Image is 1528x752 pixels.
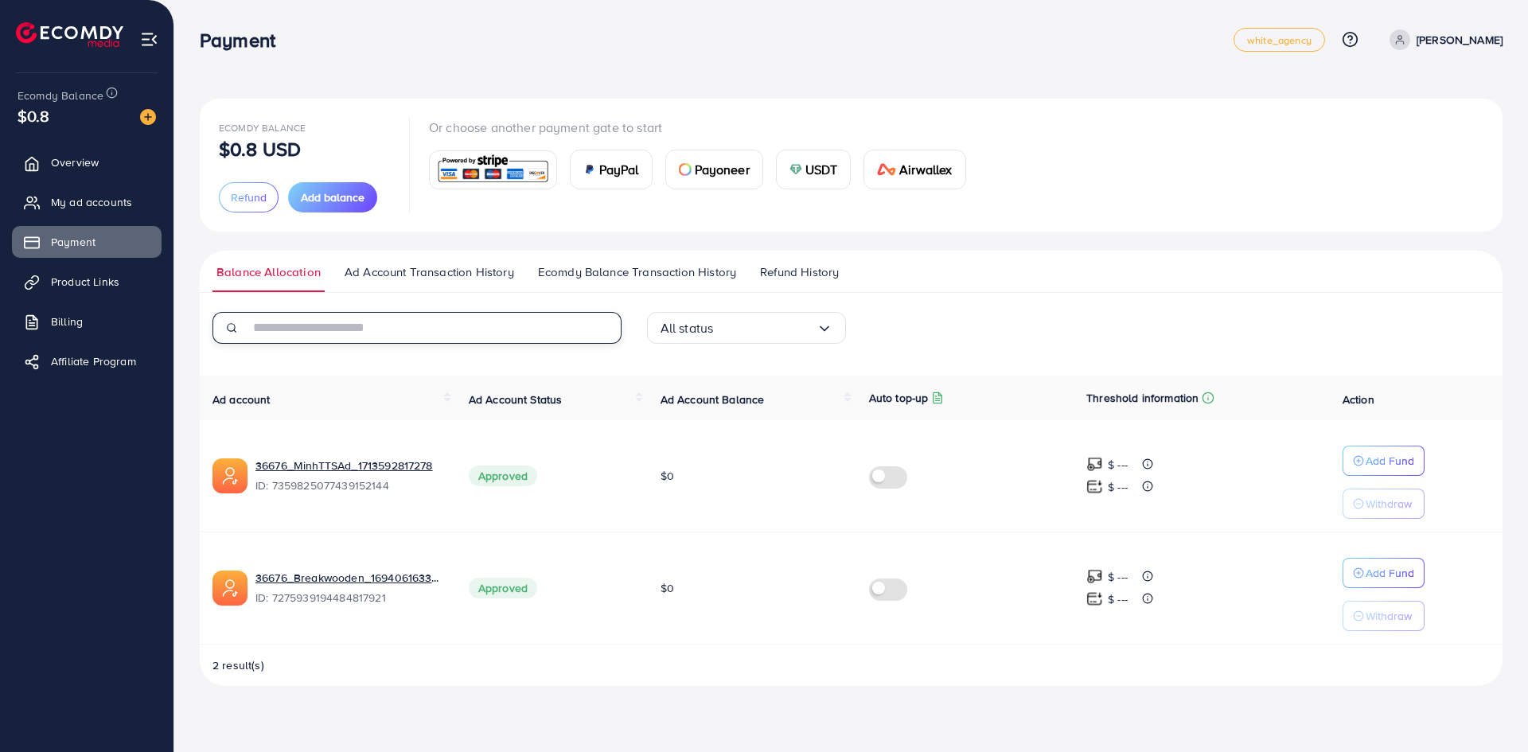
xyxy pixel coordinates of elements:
iframe: Chat [1460,680,1516,740]
a: white_agency [1234,28,1325,52]
span: Ecomdy Balance [18,88,103,103]
button: Withdraw [1343,489,1425,519]
a: cardUSDT [776,150,852,189]
a: Affiliate Program [12,345,162,377]
span: $0 [661,468,674,484]
span: My ad accounts [51,194,132,210]
span: Refund [231,189,267,205]
span: Add balance [301,189,364,205]
p: $ --- [1108,567,1128,586]
span: Payment [51,234,95,250]
p: Or choose another payment gate to start [429,118,979,137]
span: All status [661,316,714,341]
div: Search for option [647,312,846,344]
span: Affiliate Program [51,353,136,369]
p: Auto top-up [869,388,929,407]
button: Add balance [288,182,377,212]
span: Refund History [760,263,839,281]
img: top-up amount [1086,590,1103,607]
span: PayPal [599,160,639,179]
span: Payoneer [695,160,750,179]
a: cardPayoneer [665,150,763,189]
a: Product Links [12,266,162,298]
h3: Payment [200,29,288,52]
span: Airwallex [899,160,952,179]
span: Product Links [51,274,119,290]
a: Billing [12,306,162,337]
img: card [583,163,596,176]
p: $ --- [1108,590,1128,609]
a: 36676_MinhTTSAd_1713592817278 [255,458,443,473]
a: cardPayPal [570,150,653,189]
span: Action [1343,392,1374,407]
img: image [140,109,156,125]
p: Add Fund [1366,563,1414,583]
img: card [435,153,552,187]
img: top-up amount [1086,568,1103,585]
span: Ad account [212,392,271,407]
img: logo [16,22,123,47]
span: Ad Account Status [469,392,563,407]
a: 36676_Breakwooden_1694061633978 [255,570,443,586]
img: top-up amount [1086,478,1103,495]
span: USDT [805,160,838,179]
img: card [679,163,692,176]
span: Balance Allocation [216,263,321,281]
button: Refund [219,182,279,212]
p: Withdraw [1366,606,1412,625]
span: ID: 7359825077439152144 [255,477,443,493]
input: Search for option [713,316,816,341]
a: Overview [12,146,162,178]
button: Add Fund [1343,558,1425,588]
p: $ --- [1108,477,1128,497]
img: card [789,163,802,176]
img: ic-ads-acc.e4c84228.svg [212,571,248,606]
p: $ --- [1108,455,1128,474]
button: Withdraw [1343,601,1425,631]
a: My ad accounts [12,186,162,218]
span: Ad Account Transaction History [345,263,514,281]
span: Approved [469,466,537,486]
span: Ad Account Balance [661,392,765,407]
img: ic-ads-acc.e4c84228.svg [212,458,248,493]
p: Withdraw [1366,494,1412,513]
a: Payment [12,226,162,258]
span: Billing [51,314,83,329]
span: white_agency [1247,35,1312,45]
span: Overview [51,154,99,170]
p: Add Fund [1366,451,1414,470]
span: Ecomdy Balance [219,121,306,134]
p: [PERSON_NAME] [1417,30,1503,49]
span: $0 [661,580,674,596]
span: $0.8 [18,104,50,127]
span: 2 result(s) [212,657,264,673]
button: Add Fund [1343,446,1425,476]
span: ID: 7275939194484817921 [255,590,443,606]
div: <span class='underline'>36676_MinhTTSAd_1713592817278</span></br>7359825077439152144 [255,458,443,494]
span: Ecomdy Balance Transaction History [538,263,736,281]
p: Threshold information [1086,388,1199,407]
a: cardAirwallex [863,150,965,189]
img: card [877,163,896,176]
p: $0.8 USD [219,139,301,158]
img: menu [140,30,158,49]
div: <span class='underline'>36676_Breakwooden_1694061633978</span></br>7275939194484817921 [255,570,443,606]
span: Approved [469,578,537,598]
a: card [429,150,557,189]
a: [PERSON_NAME] [1383,29,1503,50]
img: top-up amount [1086,456,1103,473]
